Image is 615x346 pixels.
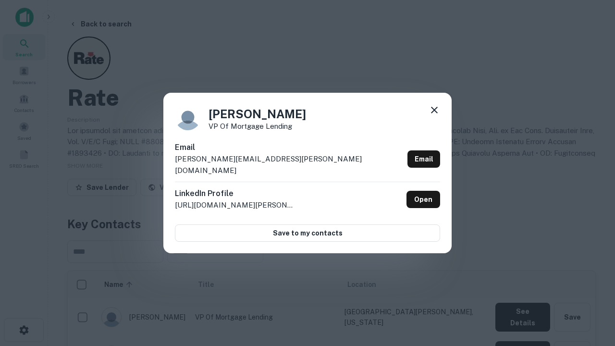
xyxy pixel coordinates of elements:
p: [URL][DOMAIN_NAME][PERSON_NAME] [175,199,295,211]
button: Save to my contacts [175,224,440,242]
h4: [PERSON_NAME] [209,105,306,123]
iframe: Chat Widget [567,238,615,284]
h6: LinkedIn Profile [175,188,295,199]
h6: Email [175,142,404,153]
p: [PERSON_NAME][EMAIL_ADDRESS][PERSON_NAME][DOMAIN_NAME] [175,153,404,176]
img: 9c8pery4andzj6ohjkjp54ma2 [175,104,201,130]
a: Open [406,191,440,208]
p: VP of Mortgage Lending [209,123,306,130]
a: Email [407,150,440,168]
